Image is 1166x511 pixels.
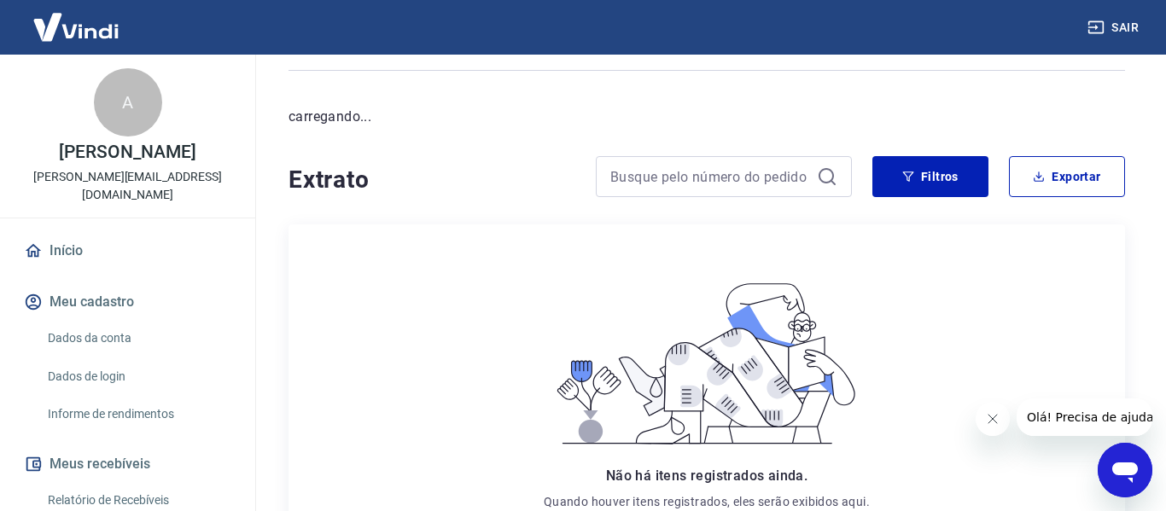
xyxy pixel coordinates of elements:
span: Não há itens registrados ainda. [606,467,807,484]
button: Exportar [1009,156,1125,197]
span: Olá! Precisa de ajuda? [10,12,143,26]
button: Meu cadastro [20,283,235,321]
button: Filtros [872,156,988,197]
iframe: Mensagem da empresa [1017,398,1152,436]
a: Dados da conta [41,321,235,356]
img: Vindi [20,1,131,53]
p: [PERSON_NAME][EMAIL_ADDRESS][DOMAIN_NAME] [14,168,242,204]
iframe: Fechar mensagem [976,402,1010,436]
h4: Extrato [289,163,575,197]
iframe: Botão para abrir a janela de mensagens [1098,443,1152,497]
button: Sair [1084,12,1146,44]
a: Informe de rendimentos [41,397,235,432]
p: carregando... [289,107,1125,127]
a: Dados de login [41,359,235,394]
a: Início [20,232,235,270]
input: Busque pelo número do pedido [610,164,810,189]
button: Meus recebíveis [20,445,235,483]
p: [PERSON_NAME] [59,143,195,161]
div: A [94,68,162,136]
p: Quando houver itens registrados, eles serão exibidos aqui. [544,493,870,510]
